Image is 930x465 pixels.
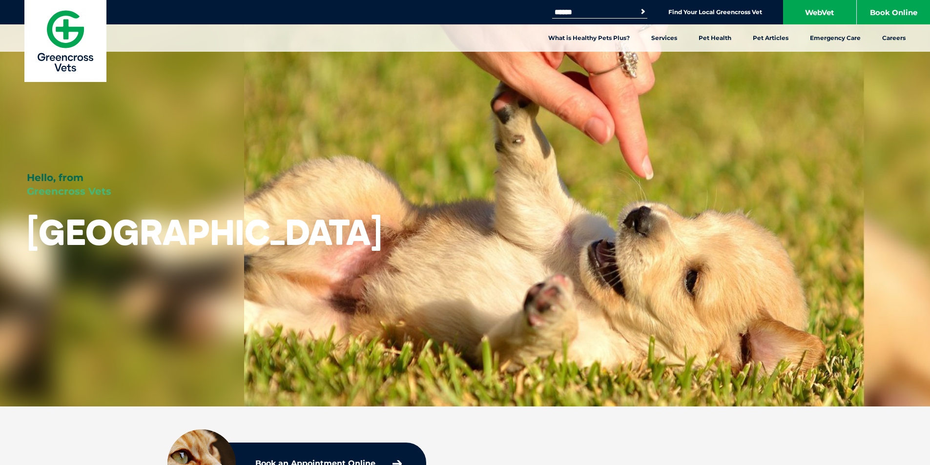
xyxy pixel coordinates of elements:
h1: [GEOGRAPHIC_DATA] [27,213,382,251]
a: Emergency Care [799,24,871,52]
a: What is Healthy Pets Plus? [537,24,641,52]
button: Search [638,7,648,17]
a: Pet Articles [742,24,799,52]
a: Pet Health [688,24,742,52]
span: Hello, from [27,172,83,183]
a: Careers [871,24,916,52]
span: Greencross Vets [27,185,111,197]
a: Services [641,24,688,52]
a: Find Your Local Greencross Vet [668,8,762,16]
